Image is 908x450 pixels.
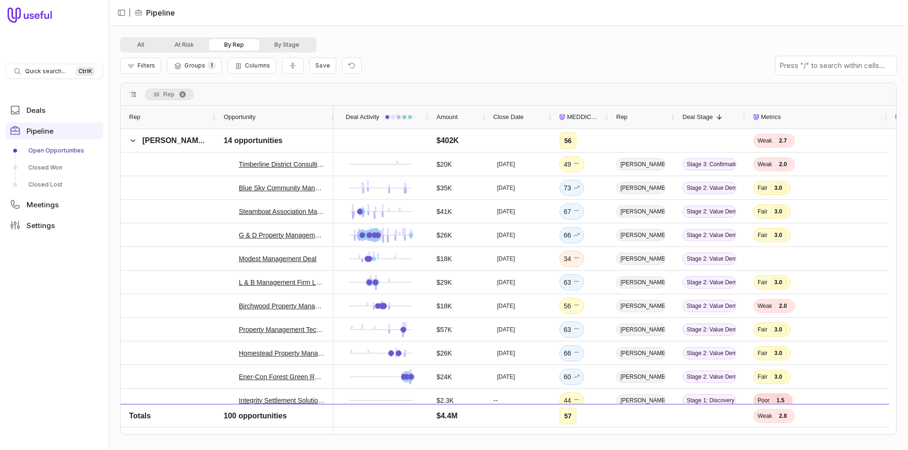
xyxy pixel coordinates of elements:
[682,276,736,289] span: Stage 2: Value Demonstration
[342,58,362,74] button: Reset view
[224,135,282,146] div: 14 opportunities
[239,277,325,288] a: L & B Management Firm LLC - New Deal
[573,277,580,288] span: No change
[573,300,580,312] span: No change
[682,418,736,430] span: Stage 1: Discovery
[616,158,665,170] span: [PERSON_NAME]
[497,255,515,263] time: [DATE]
[616,205,665,218] span: [PERSON_NAME]
[770,230,786,240] span: 3.0
[239,159,325,170] a: Timberline District Consulting - New Deal
[224,111,255,123] span: Opportunity
[616,418,665,430] span: [PERSON_NAME]
[239,182,325,194] a: Blue Sky Community Management, LLC Deal
[239,229,325,241] a: G & D Property Management - New Deal
[682,300,736,312] span: Stage 2: Value Demonstration
[758,279,768,286] span: Fair
[145,89,193,100] div: Row Groups
[770,372,786,382] span: 3.0
[26,127,53,135] span: Pipeline
[682,158,736,170] span: Stage 3: Confirmation
[6,217,103,234] a: Settings
[776,56,897,75] input: Press "/" to search within cells...
[184,62,205,69] span: Groups
[682,182,736,194] span: Stage 2: Value Demonstration
[437,111,458,123] span: Amount
[497,161,515,168] time: [DATE]
[758,349,768,357] span: Fair
[437,418,444,430] div: $9
[239,300,325,312] a: Birchwood Property Management Deal
[239,348,325,359] a: Homestead Property Management Deal
[564,348,580,359] div: 66
[129,7,131,18] span: |
[6,196,103,213] a: Meetings
[497,208,515,215] time: [DATE]
[315,62,330,69] span: Save
[758,373,768,381] span: Fair
[564,300,580,312] div: 56
[120,58,161,74] button: Filter Pipeline
[76,67,95,76] kbd: Ctrl K
[573,395,580,406] span: No change
[682,347,736,359] span: Stage 2: Value Demonstration
[497,279,515,286] time: [DATE]
[167,58,221,74] button: Group Pipeline
[209,39,259,51] button: By Rep
[497,326,515,333] time: [DATE]
[493,111,524,123] span: Close Date
[26,107,45,114] span: Deals
[564,229,580,241] div: 66
[573,324,580,335] span: No change
[761,111,781,123] span: Metrics
[616,253,665,265] span: [PERSON_NAME]
[497,231,515,239] time: [DATE]
[6,143,103,192] div: Pipeline submenu
[758,231,768,239] span: Fair
[573,253,580,264] span: No change
[239,324,325,335] a: Property Management Techniques, Inc Deal
[770,348,786,358] span: 3.0
[682,253,736,265] span: Stage 2: Value Demonstration
[758,326,768,333] span: Fair
[682,394,736,407] span: Stage 1: Discovery
[682,323,736,336] span: Stage 2: Value Demonstration
[239,371,325,382] a: Ener-Con Forest Green Realty Deal
[6,122,103,139] a: Pipeline
[239,395,325,406] a: Integrity Settlement Solutions - New Deal
[758,161,772,168] span: Weak
[564,277,580,288] div: 63
[122,39,159,51] button: All
[573,206,580,217] span: No change
[564,182,580,194] div: 73
[437,253,452,264] div: $18K
[437,159,452,170] div: $20K
[497,302,515,310] time: [DATE]
[770,325,786,334] span: 3.0
[758,302,772,310] span: Weak
[437,277,452,288] div: $29K
[208,61,216,70] span: 1
[114,6,129,20] button: Collapse sidebar
[770,183,786,193] span: 3.0
[770,278,786,287] span: 3.0
[564,135,572,146] div: 56
[775,160,791,169] span: 2.0
[682,205,736,218] span: Stage 2: Value Demonstration
[758,184,768,192] span: Fair
[485,389,551,412] div: --
[309,58,336,74] button: Create a new saved view
[437,229,452,241] div: $26K
[227,58,276,74] button: Columns
[616,182,665,194] span: [PERSON_NAME]
[485,412,551,435] div: --
[616,394,665,407] span: [PERSON_NAME]
[616,276,665,289] span: [PERSON_NAME]
[616,347,665,359] span: [PERSON_NAME]
[497,373,515,381] time: [DATE]
[159,39,209,51] button: At Risk
[682,229,736,241] span: Stage 2: Value Demonstration
[437,300,452,312] div: $18K
[758,397,769,404] span: Poor
[564,253,580,264] div: 34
